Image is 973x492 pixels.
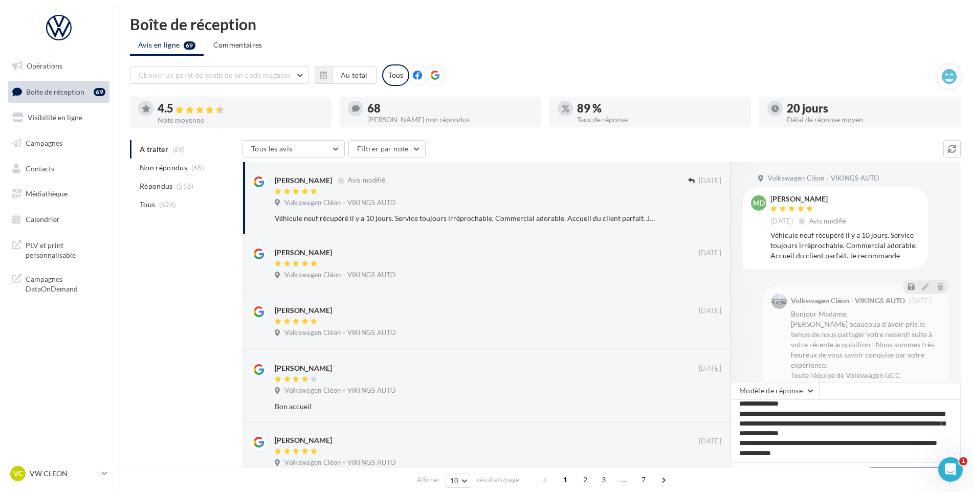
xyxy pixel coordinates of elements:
span: 2 [577,472,593,488]
a: PLV et print personnalisable [6,234,112,264]
span: Opérations [27,61,62,70]
span: Volkswagen Cléon - VIKINGS AUTO [284,328,395,338]
div: 4.5 [158,103,323,115]
div: Note moyenne [158,117,323,124]
span: Avis modifié [348,176,385,185]
span: Contacts [26,164,54,172]
span: [DATE] [909,298,931,304]
span: Choisir un point de vente ou un code magasin [139,71,290,79]
span: [DATE] [699,306,721,316]
span: (626) [159,200,176,209]
span: Campagnes [26,139,62,147]
div: Taux de réponse [577,116,743,123]
span: Volkswagen Cléon - VIKINGS AUTO [284,386,395,395]
a: Boîte de réception69 [6,81,112,103]
a: VC VW CLEON [8,464,109,483]
span: 1 [557,472,573,488]
span: MD [753,198,765,208]
a: Opérations [6,55,112,77]
button: Au total [315,66,377,84]
div: Boîte de réception [130,16,961,32]
div: Volkswagen Cléon - VIKINGS AUTO [791,297,905,304]
div: Véhicule neuf récupéré il y a 10 jours. Service toujours irréprochable. Commercial adorable. Accu... [770,230,920,261]
span: Médiathèque [26,189,68,198]
div: 20 jours [787,103,953,114]
button: 10 [446,474,472,488]
a: Médiathèque [6,183,112,205]
span: Répondus [140,181,173,191]
div: 68 [367,103,533,114]
a: Campagnes DataOnDemand [6,268,112,298]
a: Visibilité en ligne [6,107,112,128]
span: 10 [450,477,459,485]
span: Commentaires [213,40,262,50]
span: Campagnes DataOnDemand [26,272,105,294]
span: [DATE] [699,176,721,186]
div: Délai de réponse moyen [787,116,953,123]
span: Tous les avis [251,144,293,153]
span: Volkswagen Cléon - VIKINGS AUTO [284,271,395,280]
span: Non répondus [140,163,187,173]
button: Modèle de réponse [731,382,820,399]
div: 69 [94,88,105,96]
div: [PERSON_NAME] non répondus [367,116,533,123]
div: Véhicule neuf récupéré il y a 10 jours. Service toujours irréprochable. Commercial adorable. Accu... [275,213,655,223]
span: [DATE] [770,217,793,226]
span: Visibilité en ligne [28,113,82,122]
button: Au total [332,66,377,84]
span: (68) [191,164,204,172]
div: 89 % [577,103,743,114]
span: résultats/page [477,475,519,485]
span: Volkswagen Cléon - VIKINGS AUTO [768,174,879,183]
span: Tous [140,199,155,210]
span: (558) [176,182,194,190]
span: 1 [959,457,967,465]
span: [DATE] [699,364,721,373]
div: Bon accueil [275,401,655,412]
div: [PERSON_NAME] [275,175,332,186]
span: ... [615,472,632,488]
div: Tous [382,64,409,86]
div: [PERSON_NAME] [770,195,849,203]
a: Contacts [6,158,112,180]
span: [DATE] [699,437,721,446]
span: Afficher [417,475,440,485]
span: Volkswagen Cléon - VIKINGS AUTO [284,198,395,208]
div: [PERSON_NAME] [275,363,332,373]
button: Filtrer par note [348,140,426,158]
span: Avis modifié [809,217,847,225]
p: VW CLEON [30,468,98,479]
iframe: Intercom live chat [938,457,963,482]
span: [DATE] [699,249,721,258]
span: VC [13,468,23,479]
div: [PERSON_NAME] [275,248,332,258]
button: Choisir un point de vente ou un code magasin [130,66,309,84]
button: Tous les avis [242,140,345,158]
div: [PERSON_NAME] [275,305,332,316]
a: Calendrier [6,209,112,230]
div: Bonjour Madame, [PERSON_NAME] beaucoup d'avoir pris le temps de nous partager votre ressenti suit... [791,309,940,411]
span: Boîte de réception [26,87,84,96]
span: 7 [635,472,652,488]
span: PLV et print personnalisable [26,238,105,260]
div: [PERSON_NAME] [275,435,332,445]
span: Volkswagen Cléon - VIKINGS AUTO [284,458,395,467]
a: Campagnes [6,132,112,154]
span: 3 [595,472,612,488]
span: Calendrier [26,215,60,223]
